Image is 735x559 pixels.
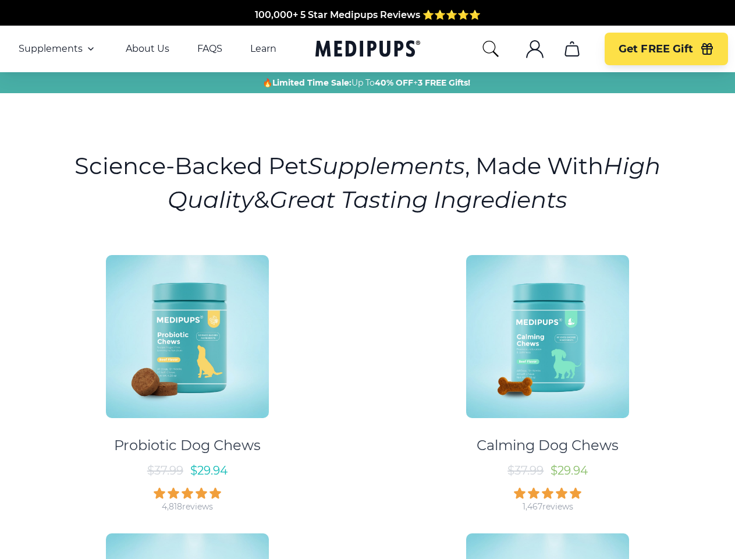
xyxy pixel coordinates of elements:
[255,8,481,19] span: 100,000+ 5 Star Medipups Reviews ⭐️⭐️⭐️⭐️⭐️
[114,437,261,454] div: Probiotic Dog Chews
[190,464,228,477] span: $ 29.94
[558,35,586,63] button: cart
[162,501,213,512] div: 4,818 reviews
[73,149,662,217] h1: Science-Backed Pet , Made With &
[521,35,549,63] button: account
[507,464,544,477] span: $ 37.99
[12,245,363,512] a: Probiotic Dog Chews - MedipupsProbiotic Dog Chews$37.99$29.944,818reviews
[174,22,561,33] span: Made In The [GEOGRAPHIC_DATA] from domestic & globally sourced ingredients
[250,43,276,55] a: Learn
[19,42,98,56] button: Supplements
[619,43,693,56] span: Get FREE Gift
[262,77,470,89] span: 🔥 Up To +
[126,43,169,55] a: About Us
[308,151,465,180] i: Supplements
[373,245,723,512] a: Calming Dog Chews - MedipupsCalming Dog Chews$37.99$29.941,467reviews
[147,464,183,477] span: $ 37.99
[106,255,269,418] img: Probiotic Dog Chews - Medipups
[466,255,629,418] img: Calming Dog Chews - Medipups
[19,43,83,55] span: Supplements
[481,40,500,58] button: search
[269,185,567,214] i: Great Tasting Ingredients
[605,33,728,65] button: Get FREE Gift
[551,464,588,477] span: $ 29.94
[315,38,420,62] a: Medipups
[197,43,222,55] a: FAQS
[523,501,573,512] div: 1,467 reviews
[477,437,619,454] div: Calming Dog Chews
